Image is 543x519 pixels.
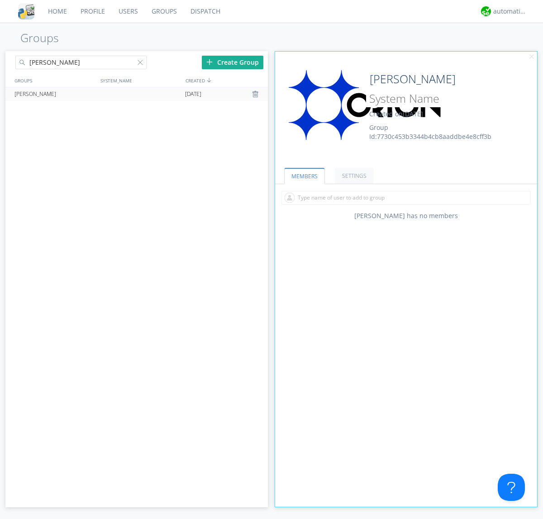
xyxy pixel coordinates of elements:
img: d2d01cd9b4174d08988066c6d424eccd [481,6,491,16]
input: Type name of user to add to group [281,191,531,205]
div: GROUPS [12,74,96,87]
div: SYSTEM_NAME [98,74,183,87]
span: [DATE] [185,87,201,101]
input: System Name [366,90,512,107]
iframe: Toggle Customer Support [498,474,525,501]
input: Search groups [15,56,147,69]
div: Create Group [202,56,263,69]
span: Group Id: 7730c453b3344b4cb8aaddbe4e8cff3b [369,123,491,141]
div: [PERSON_NAME] [12,87,97,101]
img: orion-labs-logo.svg [282,70,458,140]
div: automation+atlas [493,7,527,16]
div: [PERSON_NAME] has no members [275,211,538,220]
a: MEMBERS [284,168,325,184]
span: Created on [369,110,423,118]
img: cancel.svg [529,54,535,60]
div: CREATED [183,74,269,87]
input: Group Name [366,70,512,88]
span: [DATE] [403,110,423,118]
img: plus.svg [206,59,213,65]
img: cddb5a64eb264b2086981ab96f4c1ba7 [18,3,34,19]
a: SETTINGS [335,168,374,184]
a: [PERSON_NAME][DATE] [5,87,268,101]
